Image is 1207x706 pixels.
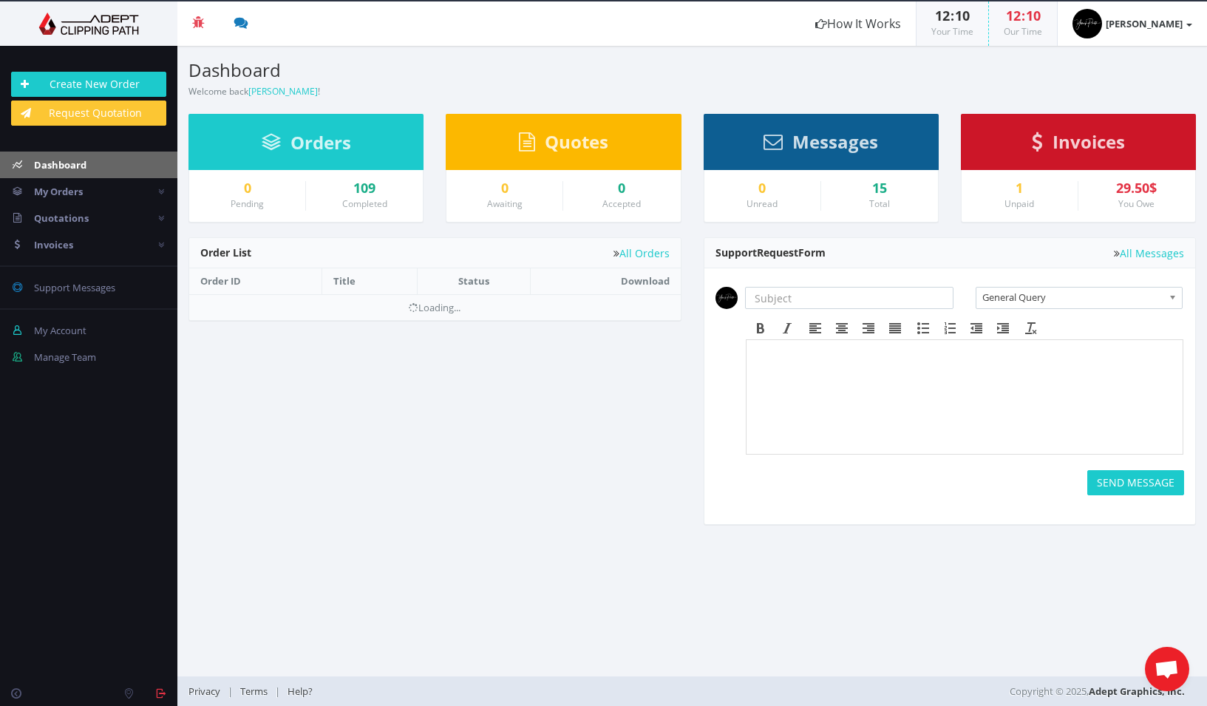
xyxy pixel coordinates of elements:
[1089,685,1185,698] a: Adept Graphics, Inc.
[1145,647,1189,691] div: Chat öffnen
[602,197,641,210] small: Accepted
[1004,197,1034,210] small: Unpaid
[931,25,973,38] small: Your Time
[574,181,669,196] a: 0
[1006,7,1021,24] span: 12
[792,129,878,154] span: Messages
[233,685,275,698] a: Terms
[774,319,800,338] div: Italic
[955,7,970,24] span: 10
[832,181,927,196] div: 15
[231,197,264,210] small: Pending
[34,238,73,251] span: Invoices
[34,185,83,198] span: My Orders
[280,685,320,698] a: Help?
[188,85,320,98] small: Welcome back !
[1021,7,1026,24] span: :
[34,350,96,364] span: Manage Team
[317,181,412,196] a: 109
[963,319,990,338] div: Decrease indent
[200,181,294,196] a: 0
[1004,25,1042,38] small: Our Time
[34,158,86,172] span: Dashboard
[1058,1,1207,46] a: [PERSON_NAME]
[531,268,681,294] th: Download
[189,268,322,294] th: Order ID
[1114,248,1184,259] a: All Messages
[802,319,829,338] div: Align left
[973,181,1067,196] a: 1
[248,85,318,98] a: [PERSON_NAME]
[417,268,531,294] th: Status
[34,211,89,225] span: Quotations
[1032,138,1125,152] a: Invoices
[11,13,166,35] img: Adept Graphics
[950,7,955,24] span: :
[1053,129,1125,154] span: Invoices
[715,245,826,259] span: Support Form
[290,130,351,155] span: Orders
[188,676,860,706] div: | |
[747,319,774,338] div: Bold
[910,319,936,338] div: Bullet list
[882,319,908,338] div: Justify
[188,685,228,698] a: Privacy
[262,139,351,152] a: Orders
[519,138,608,152] a: Quotes
[458,181,551,196] a: 0
[935,7,950,24] span: 12
[1106,17,1183,30] strong: [PERSON_NAME]
[1089,181,1184,196] div: 29.50$
[342,197,387,210] small: Completed
[855,319,882,338] div: Align right
[613,248,670,259] a: All Orders
[1072,9,1102,38] img: timthumb.php
[829,319,855,338] div: Align center
[747,197,778,210] small: Unread
[545,129,608,154] span: Quotes
[1018,319,1044,338] div: Clear formatting
[487,197,523,210] small: Awaiting
[200,245,251,259] span: Order List
[715,181,809,196] a: 0
[34,281,115,294] span: Support Messages
[990,319,1016,338] div: Increase indent
[715,287,738,309] img: timthumb.php
[322,268,417,294] th: Title
[757,245,798,259] span: Request
[800,1,916,46] a: How It Works
[1010,684,1185,699] span: Copyright © 2025,
[936,319,963,338] div: Numbered list
[745,287,953,309] input: Subject
[188,61,681,80] h3: Dashboard
[982,288,1163,307] span: General Query
[189,294,681,320] td: Loading...
[11,101,166,126] a: Request Quotation
[1118,197,1155,210] small: You Owe
[764,138,878,152] a: Messages
[34,324,86,337] span: My Account
[1087,470,1184,495] button: SEND MESSAGE
[1026,7,1041,24] span: 10
[869,197,890,210] small: Total
[11,72,166,97] a: Create New Order
[747,340,1183,454] iframe: Rich Text Area. Press ALT-F9 for menu. Press ALT-F10 for toolbar. Press ALT-0 for help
